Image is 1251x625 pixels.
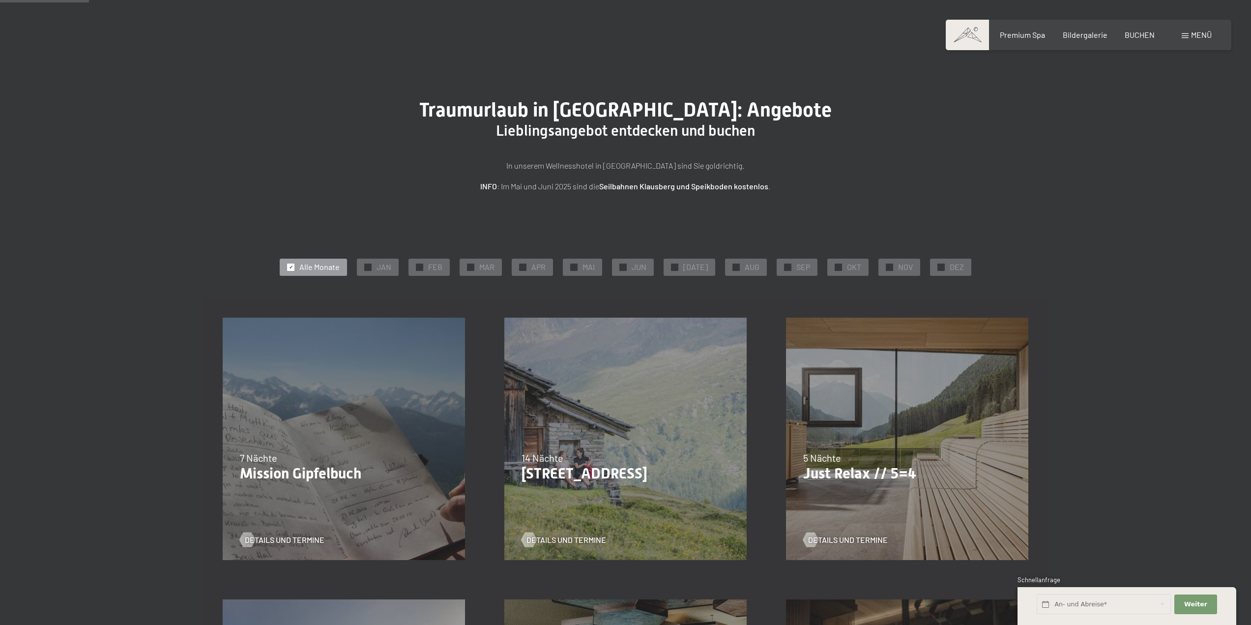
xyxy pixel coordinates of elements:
[240,535,324,545] a: Details und Termine
[380,180,872,193] p: : Im Mai und Juni 2025 sind die .
[521,264,525,270] span: ✓
[745,262,759,272] span: AUG
[522,465,729,482] p: [STREET_ADDRESS]
[621,264,625,270] span: ✓
[888,264,892,270] span: ✓
[847,262,861,272] span: OKT
[419,98,832,121] span: Traumurlaub in [GEOGRAPHIC_DATA]: Angebote
[522,452,563,464] span: 14 Nächte
[366,264,370,270] span: ✓
[479,262,495,272] span: MAR
[1063,30,1107,39] a: Bildergalerie
[1174,595,1217,615] button: Weiter
[377,262,391,272] span: JAN
[289,264,293,270] span: ✓
[240,452,277,464] span: 7 Nächte
[599,181,768,191] strong: Seilbahnen Klausberg und Speikboden kostenlos
[837,264,841,270] span: ✓
[526,535,606,545] span: Details und Termine
[418,264,422,270] span: ✓
[1184,600,1207,609] span: Weiter
[1125,30,1155,39] a: BUCHEN
[950,262,964,272] span: DEZ
[1018,576,1060,584] span: Schnellanfrage
[380,159,872,172] p: In unserem Wellnesshotel in [GEOGRAPHIC_DATA] sind Sie goldrichtig.
[240,465,448,482] p: Mission Gipfelbuch
[796,262,810,272] span: SEP
[469,264,473,270] span: ✓
[803,452,841,464] span: 5 Nächte
[673,264,677,270] span: ✓
[803,535,888,545] a: Details und Termine
[632,262,646,272] span: JUN
[480,181,497,191] strong: INFO
[786,264,790,270] span: ✓
[299,262,340,272] span: Alle Monate
[898,262,913,272] span: NOV
[496,122,755,139] span: Lieblingsangebot entdecken und buchen
[572,264,576,270] span: ✓
[683,262,708,272] span: [DATE]
[939,264,943,270] span: ✓
[522,535,606,545] a: Details und Termine
[428,262,442,272] span: FEB
[734,264,738,270] span: ✓
[1191,30,1212,39] span: Menü
[808,535,888,545] span: Details und Termine
[582,262,595,272] span: MAI
[531,262,546,272] span: APR
[1000,30,1045,39] a: Premium Spa
[245,535,324,545] span: Details und Termine
[803,465,1011,482] p: Just Relax // 5=4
